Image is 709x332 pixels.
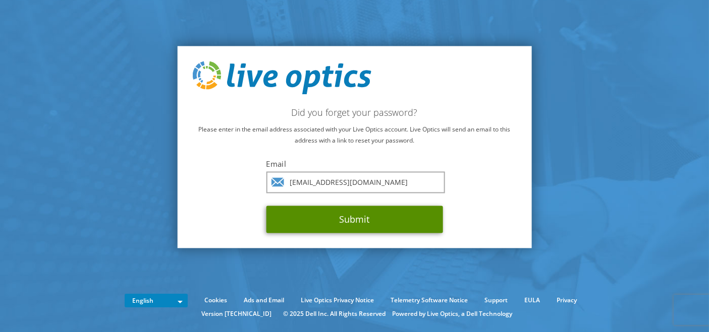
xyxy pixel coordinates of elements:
a: EULA [517,295,548,306]
a: Live Optics Privacy Notice [293,295,381,306]
a: Cookies [197,295,235,306]
label: Email [266,159,443,169]
img: live_optics_svg.svg [192,61,371,95]
a: Privacy [549,295,584,306]
a: Support [477,295,515,306]
p: Please enter in the email address associated with your Live Optics account. Live Optics will send... [192,124,517,146]
a: Telemetry Software Notice [383,295,475,306]
button: Submit [266,206,443,233]
a: Ads and Email [236,295,292,306]
li: Version [TECHNICAL_ID] [197,308,277,319]
li: Powered by Live Optics, a Dell Technology [393,308,513,319]
li: © 2025 Dell Inc. All Rights Reserved [279,308,391,319]
h2: Did you forget your password? [192,107,517,118]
